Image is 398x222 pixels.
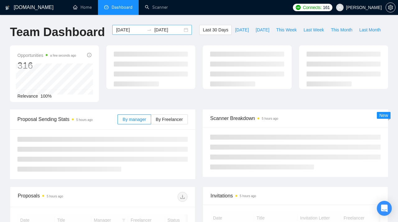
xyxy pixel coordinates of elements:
[327,25,356,35] button: This Month
[17,94,38,99] span: Relevance
[87,53,91,57] span: info-circle
[303,4,322,11] span: Connects:
[203,26,228,33] span: Last 30 Days
[123,117,146,122] span: By manager
[323,4,330,11] span: 161
[145,5,168,10] a: searchScanner
[76,118,93,122] time: 5 hours ago
[303,26,324,33] span: Last Week
[156,117,183,122] span: By Freelancer
[338,5,342,10] span: user
[47,195,63,198] time: 5 hours ago
[379,113,388,118] span: New
[232,25,252,35] button: [DATE]
[112,5,132,10] span: Dashboard
[300,25,327,35] button: Last Week
[252,25,273,35] button: [DATE]
[273,25,300,35] button: This Week
[386,5,396,10] a: setting
[154,26,183,33] input: End date
[10,25,105,39] h1: Team Dashboard
[104,5,109,9] span: dashboard
[359,26,381,33] span: Last Month
[17,60,76,72] div: 316
[199,25,232,35] button: Last 30 Days
[386,2,396,12] button: setting
[240,194,256,198] time: 5 hours ago
[377,201,392,216] div: Open Intercom Messenger
[296,5,301,10] img: upwork-logo.png
[262,117,278,120] time: 5 hours ago
[331,26,352,33] span: This Month
[211,192,380,200] span: Invitations
[256,26,269,33] span: [DATE]
[147,27,152,32] span: to
[210,114,381,122] span: Scanner Breakdown
[50,54,76,57] time: a few seconds ago
[73,5,92,10] a: homeHome
[235,26,249,33] span: [DATE]
[18,192,103,202] div: Proposals
[17,52,76,59] span: Opportunities
[17,115,118,123] span: Proposal Sending Stats
[40,94,52,99] span: 100%
[276,26,297,33] span: This Week
[386,5,395,10] span: setting
[116,26,144,33] input: Start date
[5,3,10,13] img: logo
[356,25,384,35] button: Last Month
[147,27,152,32] span: swap-right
